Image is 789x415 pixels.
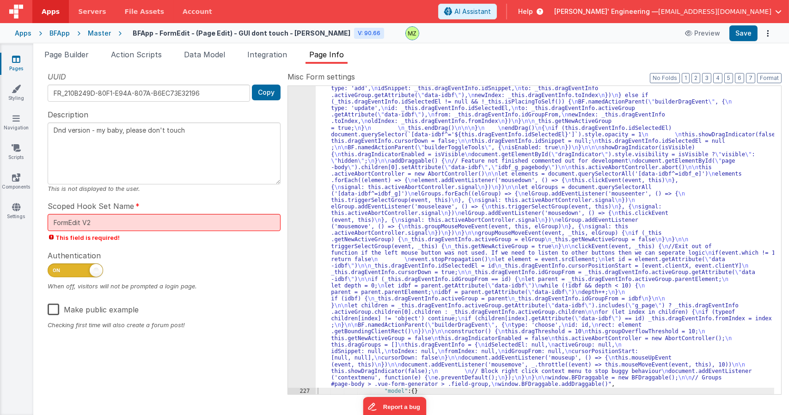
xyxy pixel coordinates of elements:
span: This field is required! [48,233,281,242]
button: 3 [702,73,711,83]
h4: BFApp - FormEdit - (Page Edit) - GUI dont touch - [PERSON_NAME] [133,30,350,37]
div: Checking first time will also create a forum post! [48,321,281,330]
span: [PERSON_NAME]' Engineering — [554,7,658,16]
div: V: 90.66 [354,28,384,39]
button: No Folds [650,73,680,83]
span: UUID [48,71,66,82]
span: Page Info [309,50,344,59]
span: Authentication [48,250,101,261]
button: AI Assistant [438,4,497,19]
button: 5 [724,73,733,83]
span: Apps [42,7,60,16]
button: 6 [735,73,744,83]
button: Save [729,25,758,41]
button: 4 [713,73,722,83]
span: Data Model [184,50,225,59]
button: Options [761,27,774,40]
span: Misc Form settings [287,71,355,82]
div: 228 [288,394,316,401]
span: Action Scripts [111,50,162,59]
div: When off, visitors will not be prompted a login page. [48,282,281,291]
span: Help [518,7,533,16]
div: Master [88,29,111,38]
div: This is not displayed to the user. [48,184,281,193]
span: Integration [247,50,287,59]
label: Make public example [48,298,139,318]
div: 227 [288,388,316,394]
span: Servers [78,7,106,16]
span: Description [48,109,88,120]
span: Scoped Hook Set Name [48,201,134,212]
span: [EMAIL_ADDRESS][DOMAIN_NAME] [658,7,771,16]
button: [PERSON_NAME]' Engineering — [EMAIL_ADDRESS][DOMAIN_NAME] [554,7,782,16]
span: AI Assistant [454,7,491,16]
button: Format [757,73,782,83]
button: 1 [682,73,690,83]
button: 7 [746,73,755,83]
div: BFApp [49,29,70,38]
button: Preview [679,26,726,41]
img: 095be3719ea6209dc2162ba73c069c80 [406,27,419,40]
span: File Assets [125,7,165,16]
button: 2 [691,73,700,83]
button: Copy [252,85,281,100]
div: Apps [15,29,31,38]
span: Page Builder [44,50,89,59]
